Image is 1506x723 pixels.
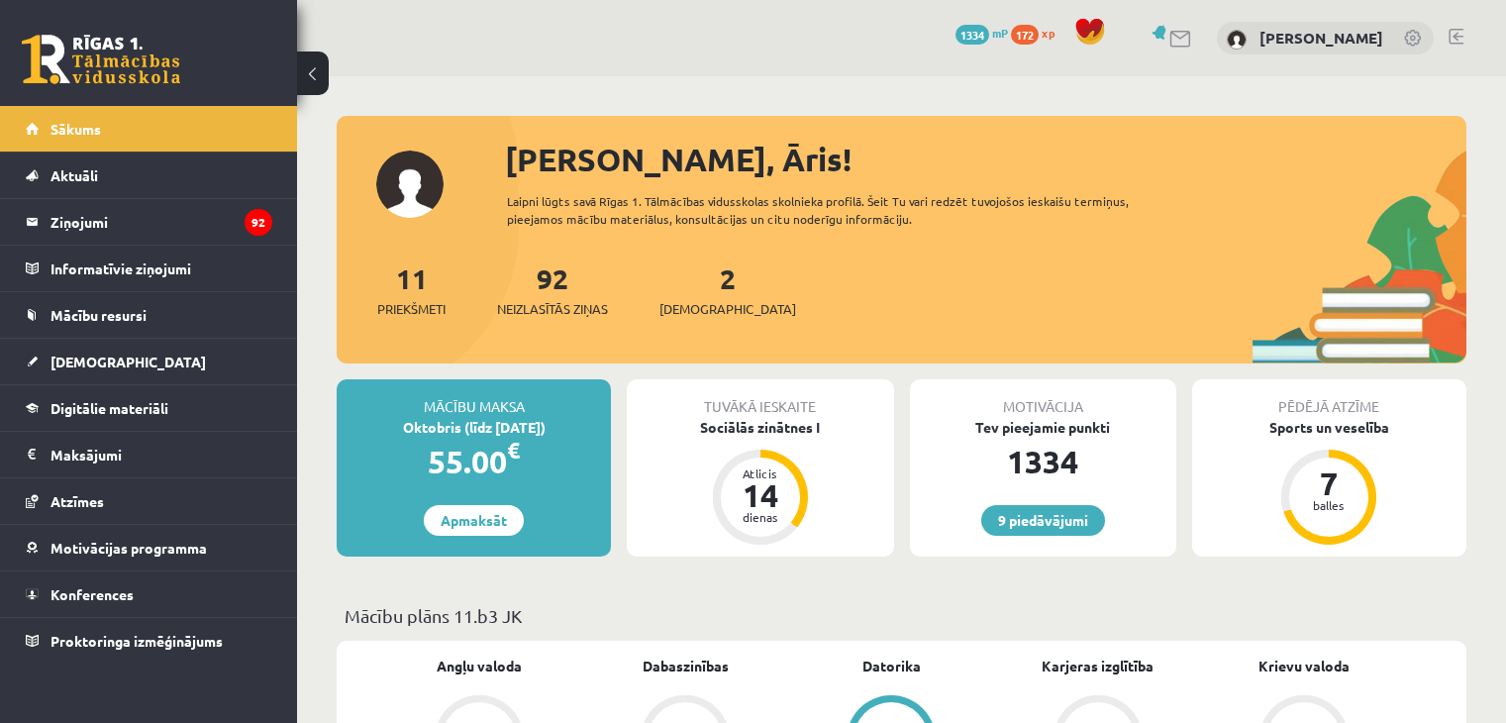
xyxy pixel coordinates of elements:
a: Rīgas 1. Tālmācības vidusskola [22,35,180,84]
div: 1334 [910,438,1176,485]
div: [PERSON_NAME], Āris! [505,136,1466,183]
span: Aktuāli [50,166,98,184]
div: Atlicis [731,467,790,479]
span: Motivācijas programma [50,539,207,557]
p: Mācību plāns 11.b3 JK [345,602,1458,629]
span: [DEMOGRAPHIC_DATA] [50,353,206,370]
div: Tuvākā ieskaite [627,379,893,417]
a: Sports un veselība 7 balles [1192,417,1466,548]
span: Sākums [50,120,101,138]
span: Atzīmes [50,492,104,510]
span: Neizlasītās ziņas [497,299,608,319]
a: Motivācijas programma [26,525,272,570]
span: € [507,436,520,465]
a: Aktuāli [26,153,272,198]
a: 2[DEMOGRAPHIC_DATA] [659,260,796,319]
a: 1334 mP [955,25,1008,41]
a: [PERSON_NAME] [1259,28,1383,48]
a: Atzīmes [26,478,272,524]
span: Konferences [50,585,134,603]
div: Tev pieejamie punkti [910,417,1176,438]
div: Laipni lūgts savā Rīgas 1. Tālmācības vidusskolas skolnieka profilā. Šeit Tu vari redzēt tuvojošo... [507,192,1185,228]
div: Mācību maksa [337,379,611,417]
a: 9 piedāvājumi [981,505,1105,536]
span: [DEMOGRAPHIC_DATA] [659,299,796,319]
a: Proktoringa izmēģinājums [26,618,272,664]
div: dienas [731,511,790,523]
a: Maksājumi [26,432,272,477]
a: Datorika [862,656,921,676]
a: Ziņojumi92 [26,199,272,245]
legend: Ziņojumi [50,199,272,245]
div: Motivācija [910,379,1176,417]
a: Digitālie materiāli [26,385,272,431]
span: 1334 [955,25,989,45]
i: 92 [245,209,272,236]
div: 7 [1299,467,1358,499]
legend: Informatīvie ziņojumi [50,246,272,291]
a: Mācību resursi [26,292,272,338]
a: Apmaksāt [424,505,524,536]
span: Proktoringa izmēģinājums [50,632,223,650]
div: 55.00 [337,438,611,485]
a: Dabaszinības [643,656,729,676]
span: Mācību resursi [50,306,147,324]
span: Priekšmeti [377,299,446,319]
a: 172 xp [1011,25,1064,41]
div: Sports un veselība [1192,417,1466,438]
a: 11Priekšmeti [377,260,446,319]
legend: Maksājumi [50,432,272,477]
a: Sākums [26,106,272,152]
span: xp [1042,25,1054,41]
span: mP [992,25,1008,41]
a: Angļu valoda [437,656,522,676]
img: Āris Voronovs [1227,30,1247,50]
a: Krievu valoda [1258,656,1350,676]
a: Informatīvie ziņojumi [26,246,272,291]
a: [DEMOGRAPHIC_DATA] [26,339,272,384]
a: Konferences [26,571,272,617]
div: Oktobris (līdz [DATE]) [337,417,611,438]
div: Pēdējā atzīme [1192,379,1466,417]
a: Karjeras izglītība [1042,656,1154,676]
a: 92Neizlasītās ziņas [497,260,608,319]
a: Sociālās zinātnes I Atlicis 14 dienas [627,417,893,548]
span: Digitālie materiāli [50,399,168,417]
span: 172 [1011,25,1039,45]
div: 14 [731,479,790,511]
div: Sociālās zinātnes I [627,417,893,438]
div: balles [1299,499,1358,511]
